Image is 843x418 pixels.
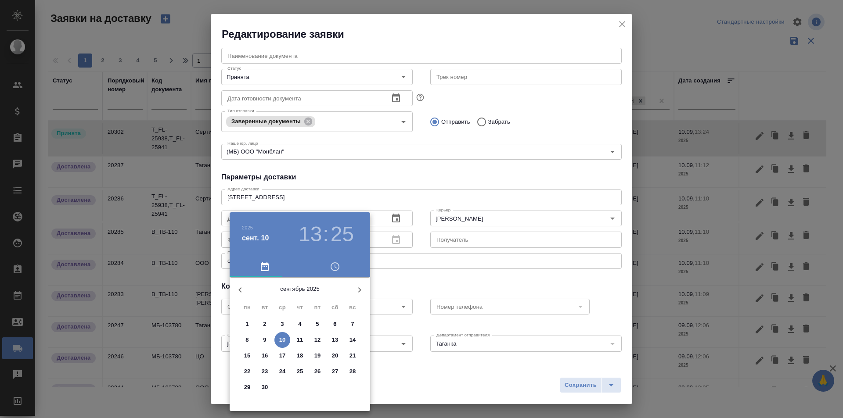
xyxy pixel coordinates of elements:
button: 12 [310,332,325,348]
button: 22 [239,364,255,379]
button: 23 [257,364,273,379]
span: пт [310,303,325,312]
button: 7 [345,316,360,332]
p: 22 [244,367,251,376]
h3: : [323,222,328,247]
button: 4 [292,316,308,332]
button: сент. 10 [242,233,269,243]
p: 8 [245,336,249,344]
button: 13 [327,332,343,348]
span: вс [345,303,360,312]
p: 12 [314,336,321,344]
p: 25 [297,367,303,376]
button: 25 [292,364,308,379]
button: 8 [239,332,255,348]
span: ср [274,303,290,312]
button: 25 [331,222,354,247]
p: 10 [279,336,286,344]
span: пн [239,303,255,312]
button: 28 [345,364,360,379]
button: 14 [345,332,360,348]
button: 26 [310,364,325,379]
button: 11 [292,332,308,348]
p: 16 [262,351,268,360]
p: 24 [279,367,286,376]
p: 14 [349,336,356,344]
button: 21 [345,348,360,364]
button: 13 [299,222,322,247]
p: 13 [332,336,339,344]
button: 5 [310,316,325,332]
button: 9 [257,332,273,348]
button: 27 [327,364,343,379]
p: 9 [263,336,266,344]
p: 30 [262,383,268,392]
button: 20 [327,348,343,364]
span: вт [257,303,273,312]
p: 15 [244,351,251,360]
p: 29 [244,383,251,392]
p: 5 [316,320,319,329]
p: 2 [263,320,266,329]
p: 17 [279,351,286,360]
button: 29 [239,379,255,395]
button: 1 [239,316,255,332]
p: 1 [245,320,249,329]
button: 6 [327,316,343,332]
p: 26 [314,367,321,376]
p: 3 [281,320,284,329]
p: 20 [332,351,339,360]
p: 19 [314,351,321,360]
span: сб [327,303,343,312]
p: 6 [333,320,336,329]
button: 3 [274,316,290,332]
button: 16 [257,348,273,364]
p: 11 [297,336,303,344]
p: 4 [298,320,301,329]
p: сентябрь 2025 [251,285,349,293]
button: 10 [274,332,290,348]
button: 15 [239,348,255,364]
button: 2025 [242,225,253,230]
p: 28 [349,367,356,376]
span: чт [292,303,308,312]
button: 17 [274,348,290,364]
button: 24 [274,364,290,379]
p: 27 [332,367,339,376]
button: 30 [257,379,273,395]
p: 23 [262,367,268,376]
button: 18 [292,348,308,364]
button: 19 [310,348,325,364]
p: 18 [297,351,303,360]
p: 7 [351,320,354,329]
p: 21 [349,351,356,360]
button: 2 [257,316,273,332]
